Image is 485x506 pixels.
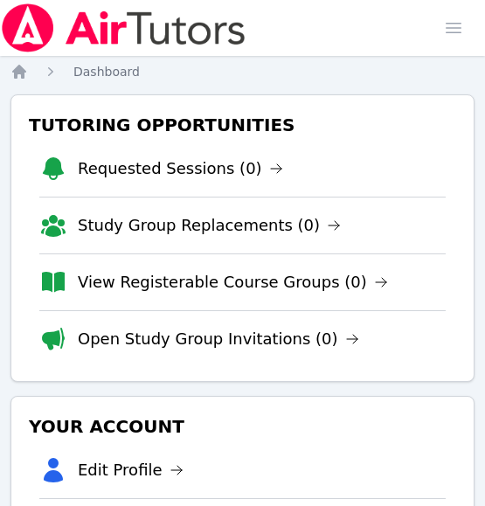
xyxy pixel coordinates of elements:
[78,327,359,351] a: Open Study Group Invitations (0)
[78,213,341,238] a: Study Group Replacements (0)
[78,156,283,181] a: Requested Sessions (0)
[78,458,184,482] a: Edit Profile
[25,411,460,442] h3: Your Account
[78,270,388,295] a: View Registerable Course Groups (0)
[73,65,140,79] span: Dashboard
[25,109,460,141] h3: Tutoring Opportunities
[73,63,140,80] a: Dashboard
[10,63,475,80] nav: Breadcrumb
